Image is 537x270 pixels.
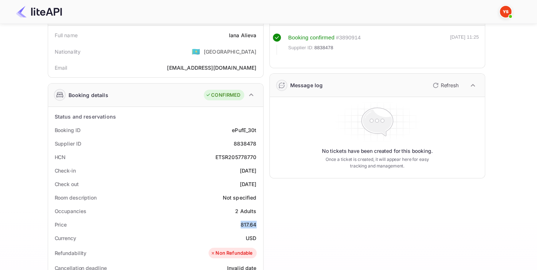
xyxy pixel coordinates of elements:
img: LiteAPI Logo [16,6,62,18]
div: Check-in [55,167,76,174]
button: Refresh [428,80,462,91]
div: ETSR205778770 [215,153,257,161]
p: Once a ticket is created, it will appear here for easy tracking and management. [320,156,435,169]
div: Room description [55,194,97,201]
div: [EMAIL_ADDRESS][DOMAIN_NAME] [167,64,256,72]
div: USD [246,234,256,242]
div: 2 Adults [235,207,256,215]
div: Message log [290,81,323,89]
p: No tickets have been created for this booking. [322,147,433,155]
div: Nationality [55,48,81,55]
img: Yandex Support [500,6,511,18]
span: United States [192,45,200,58]
p: Refresh [441,81,459,89]
div: CONFIRMED [206,92,240,99]
div: Refundability [55,249,87,257]
div: ePufE_30t [232,126,256,134]
div: Occupancies [55,207,86,215]
div: Booking details [69,91,108,99]
div: Email [55,64,67,72]
div: [DATE] [240,180,257,188]
div: Booking ID [55,126,81,134]
div: # 3890914 [336,34,361,42]
div: 817.64 [241,221,257,228]
div: Price [55,221,67,228]
div: Status and reservations [55,113,116,120]
div: Supplier ID [55,140,81,147]
div: HCN [55,153,66,161]
div: Non Refundable [210,250,253,257]
span: Supplier ID: [288,44,314,51]
div: Full name [55,31,78,39]
div: Check out [55,180,79,188]
div: [GEOGRAPHIC_DATA] [204,48,257,55]
div: [DATE] 11:25 [450,34,479,55]
div: Iana Alieva [229,31,257,39]
div: 8838478 [233,140,256,147]
div: Currency [55,234,76,242]
div: Not specified [223,194,257,201]
div: Booking confirmed [288,34,335,42]
span: 8838478 [314,44,333,51]
div: [DATE] [240,167,257,174]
